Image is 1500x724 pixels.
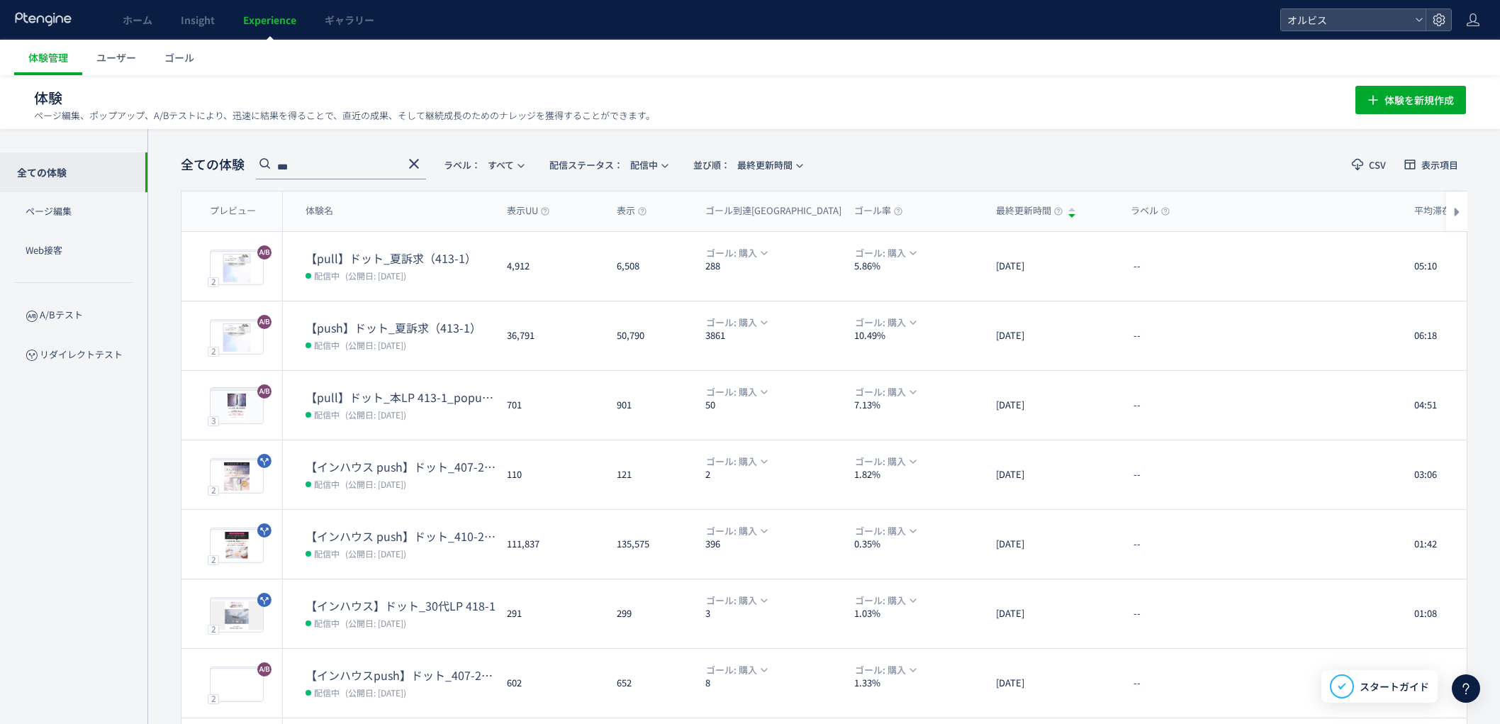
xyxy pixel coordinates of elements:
[855,662,906,678] span: ゴール: 購入
[1355,86,1466,114] button: 体験を新規作成
[306,389,496,406] dt: 【pull】ドット_本LP 413-1_popup（リンクル）
[1369,160,1386,169] span: CSV
[846,315,924,330] button: ゴール: 購入
[444,153,514,177] span: すべて
[846,523,924,539] button: ゴール: 購入
[181,155,245,174] span: 全ての体験
[705,260,843,273] dt: 288
[846,662,924,678] button: ゴール: 購入
[444,158,481,172] span: ラベル：
[1414,204,1481,218] span: 平均滞在時間
[706,662,757,678] span: ゴール: 購入
[1134,329,1141,342] span: --
[1283,9,1409,30] span: オルビス
[211,460,263,493] img: 85f8c0ff48a617d71b0a824609924e7b1755657024178.jpeg
[697,523,775,539] button: ゴール: 購入
[314,338,340,352] span: 配信中
[985,232,1119,301] div: [DATE]
[697,384,775,400] button: ゴール: 購入
[306,528,496,545] dt: 【インハウス push】ドット_410-20(記事)vs410-12(記事)
[697,662,775,678] button: ゴール: 購入
[28,50,68,65] span: 体験管理
[540,153,676,176] button: 配信ステータス​：配信中
[846,384,924,400] button: ゴール: 購入
[854,329,985,342] dt: 10.49%
[985,579,1119,648] div: [DATE]
[208,555,219,564] div: 2
[706,384,757,400] span: ゴール: 購入
[306,320,496,336] dt: 【push】ドット_夏訴求（413-1）
[985,371,1119,440] div: [DATE]
[549,153,658,177] span: 配信中
[846,593,924,608] button: ゴール: 購入
[854,468,985,481] dt: 1.82%
[706,454,757,469] span: ゴール: 購入
[697,315,775,330] button: ゴール: 購入
[854,399,985,412] dt: 7.13%
[496,649,605,718] div: 602
[1134,468,1141,481] span: --
[705,607,843,620] dt: 3
[605,371,694,440] div: 901
[854,607,985,620] dt: 1.03%
[314,268,340,282] span: 配信中
[314,546,340,560] span: 配信中
[123,13,152,27] span: ホーム
[706,523,757,539] span: ゴール: 購入
[705,676,843,690] dt: 8
[693,158,730,172] span: 並び順：
[605,301,694,370] div: 50,790
[314,407,340,421] span: 配信中
[855,384,906,400] span: ゴール: 購入
[854,260,985,273] dt: 5.86%
[306,250,496,267] dt: 【pull】ドット_夏訴求（413-1）
[855,454,906,469] span: ゴール: 購入
[705,329,843,342] dt: 3861
[314,477,340,491] span: 配信中
[855,245,906,261] span: ゴール: 購入
[211,669,263,701] img: 7dde50ec8e910326e6f0a07e31ae8d2f1752883324123.jpeg
[985,301,1119,370] div: [DATE]
[496,371,605,440] div: 701
[985,510,1119,579] div: [DATE]
[34,109,655,122] p: ページ編集、ポップアップ、A/Bテストにより、迅速に結果を得ることで、直近の成果、そして継続成長のためのナレッジを獲得することができます。
[855,593,906,608] span: ゴール: 購入
[693,153,793,177] span: 最終更新時間
[314,685,340,699] span: 配信中
[496,440,605,509] div: 110
[496,579,605,648] div: 291
[496,301,605,370] div: 36,791
[855,315,906,330] span: ゴール: 購入
[705,468,843,481] dt: 2
[846,245,924,261] button: ゴール: 購入
[306,598,496,614] dt: 【インハウス】ドット_30代LP 418-1
[211,252,263,284] img: 78bf97f79df73d157701016bb907b9e11755650997413.jpeg
[435,153,532,176] button: ラベル：すべて
[496,510,605,579] div: 111,837
[996,204,1063,218] span: 最終更新時間
[345,686,406,698] span: (公開日: [DATE])
[211,530,263,562] img: cb647fcb0925a13b28285e0ae747a3fc1752483548011.jpeg
[345,547,406,559] span: (公開日: [DATE])
[345,408,406,421] span: (公開日: [DATE])
[306,204,333,218] span: 体験名
[208,416,219,425] div: 3
[706,593,757,608] span: ゴール: 購入
[854,204,902,218] span: ゴール率
[705,399,843,412] dt: 50
[1384,86,1454,114] span: 体験を新規作成
[208,346,219,356] div: 2
[985,649,1119,718] div: [DATE]
[705,538,843,551] dt: 396
[1360,679,1429,694] span: スタートガイド
[181,13,215,27] span: Insight
[706,245,757,261] span: ゴール: 購入
[684,153,810,176] button: 並び順：最終更新時間
[855,523,906,539] span: ゴール: 購入
[617,204,647,218] span: 表示
[854,676,985,690] dt: 1.33%
[306,667,496,684] dt: 【インハウスpush】ドット_407-25(誕生日訴求)
[985,440,1119,509] div: [DATE]
[211,599,263,632] img: 9584880f03bd04054b56e8e8a066b24b1754646345010.jpeg
[345,269,406,282] span: (公開日: [DATE])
